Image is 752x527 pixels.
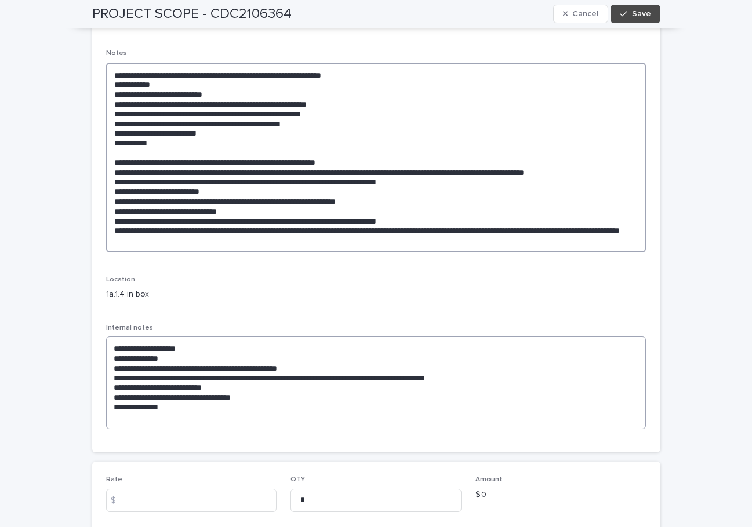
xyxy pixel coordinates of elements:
p: 1a.1.4 in box [106,288,277,301]
span: Cancel [572,10,598,18]
span: Internal notes [106,324,153,331]
button: Save [611,5,660,23]
span: QTY [290,476,305,483]
div: $ [106,489,129,512]
span: Save [632,10,651,18]
span: Amount [475,476,502,483]
span: Rate [106,476,122,483]
span: Notes [106,50,127,57]
span: Location [106,276,135,283]
button: Cancel [553,5,609,23]
h2: PROJECT SCOPE - CDC2106364 [92,6,292,23]
p: $ 0 [475,489,646,501]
